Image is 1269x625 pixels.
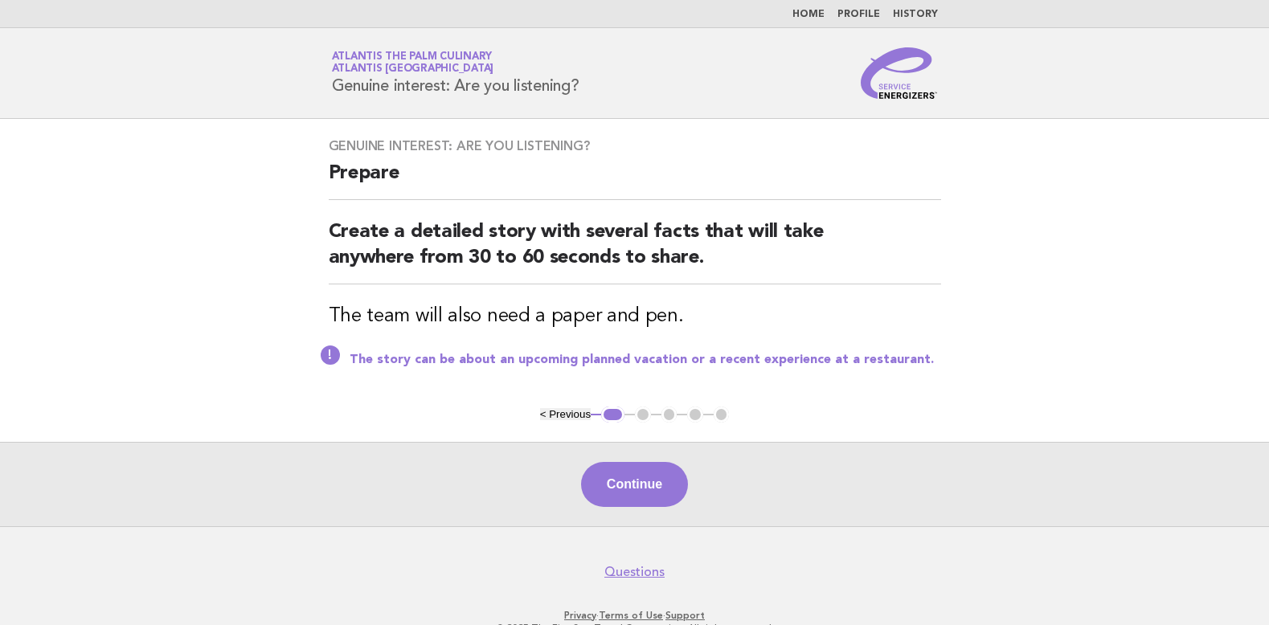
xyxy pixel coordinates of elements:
img: Service Energizers [861,47,938,99]
a: Atlantis The Palm CulinaryAtlantis [GEOGRAPHIC_DATA] [332,51,494,74]
a: Privacy [564,610,596,621]
a: Terms of Use [599,610,663,621]
p: The story can be about an upcoming planned vacation or a recent experience at a restaurant. [350,352,941,368]
h2: Create a detailed story with several facts that will take anywhere from 30 to 60 seconds to share. [329,219,941,284]
h1: Genuine interest: Are you listening? [332,52,579,94]
h3: Genuine interest: Are you listening? [329,138,941,154]
a: History [893,10,938,19]
a: Support [665,610,705,621]
p: · · [143,609,1127,622]
a: Profile [837,10,880,19]
a: Questions [604,564,665,580]
button: Continue [581,462,688,507]
span: Atlantis [GEOGRAPHIC_DATA] [332,64,494,75]
button: < Previous [540,408,591,420]
a: Home [792,10,825,19]
button: 1 [601,406,624,423]
h2: Prepare [329,161,941,200]
h3: The team will also need a paper and pen. [329,304,941,329]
